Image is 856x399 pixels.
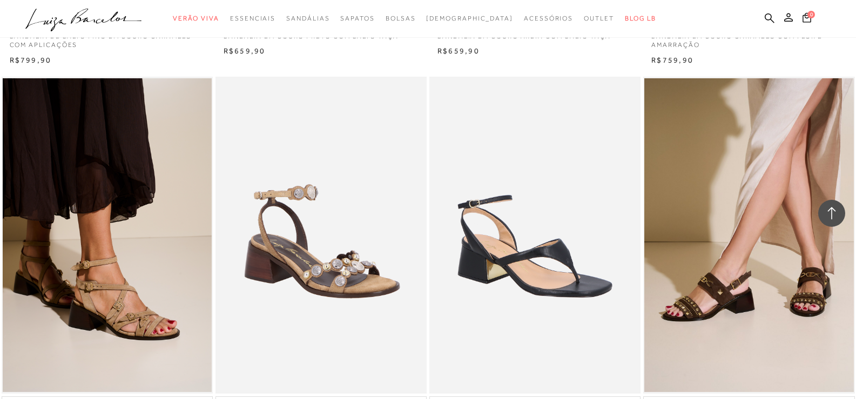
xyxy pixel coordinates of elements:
img: SANDÁLIA DE DEDO EM COURO PRETO COM SALTO BLOCO E FECHAMENTO NO TORNOZELO [430,78,639,392]
span: R$759,90 [651,56,693,64]
a: SANDÁLIA EM CAMURÇA BEGE COM SALTO BLOCO E APLICAÇÕES METALIZADAS SANDÁLIA EM CAMURÇA BEGE COM SA... [217,78,426,392]
a: SANDÁLIA EM CAMURÇA BEGE FENDI COM TIRAS E SALTO BLOCO SANDÁLIA EM CAMURÇA BEGE FENDI COM TIRAS E... [3,78,212,392]
span: R$659,90 [437,46,480,55]
a: categoryNavScreenReaderText [524,9,573,29]
span: [DEMOGRAPHIC_DATA] [426,15,513,22]
span: R$659,90 [224,46,266,55]
a: SANDÁLIA DE DEDO EM COURO PRETO COM SALTO BLOCO E FECHAMENTO NO TORNOZELO SANDÁLIA DE DEDO EM COU... [430,78,639,392]
span: Sapatos [340,15,374,22]
span: Acessórios [524,15,573,22]
a: categoryNavScreenReaderText [286,9,329,29]
span: Bolsas [386,15,416,22]
img: SANDÁLIA EM CAMURÇA BEGE FENDI COM TIRAS E SALTO BLOCO [3,78,212,392]
span: 0 [807,11,815,18]
a: categoryNavScreenReaderText [230,9,275,29]
img: SANDÁLIA EM CAMURÇA CAFÉ COM SALTO BLOCO MÉDIO E APLICAÇÕES METÁLICAS [644,78,853,392]
span: Verão Viva [173,15,219,22]
button: 0 [799,12,814,26]
a: categoryNavScreenReaderText [386,9,416,29]
a: SANDÁLIA EM CAMURÇA CAFÉ COM SALTO BLOCO MÉDIO E APLICAÇÕES METÁLICAS SANDÁLIA EM CAMURÇA CAFÉ CO... [644,78,853,392]
img: SANDÁLIA EM CAMURÇA BEGE COM SALTO BLOCO E APLICAÇÕES METALIZADAS [217,78,426,392]
span: BLOG LB [625,15,656,22]
a: BLOG LB [625,9,656,29]
a: categoryNavScreenReaderText [340,9,374,29]
a: noSubCategoriesText [426,9,513,29]
span: Essenciais [230,15,275,22]
a: categoryNavScreenReaderText [173,9,219,29]
span: Outlet [584,15,614,22]
span: R$799,90 [10,56,52,64]
span: Sandálias [286,15,329,22]
a: categoryNavScreenReaderText [584,9,614,29]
